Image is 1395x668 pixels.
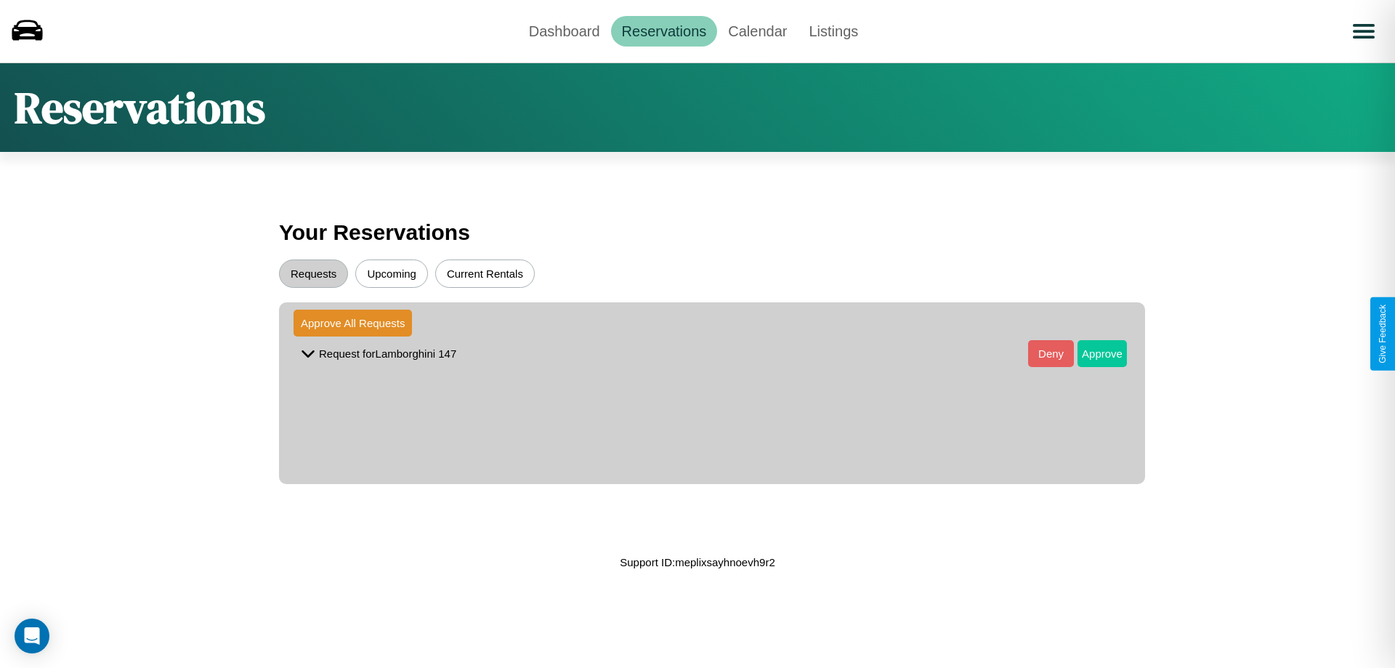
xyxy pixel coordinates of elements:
button: Current Rentals [435,259,535,288]
div: Give Feedback [1378,305,1388,363]
a: Listings [798,16,869,47]
p: Support ID: meplixsayhnoevh9r2 [620,552,775,572]
button: Approve All Requests [294,310,412,337]
h1: Reservations [15,78,265,137]
div: Open Intercom Messenger [15,619,49,653]
h3: Your Reservations [279,213,1116,252]
button: Requests [279,259,348,288]
button: Approve [1077,340,1127,367]
a: Calendar [717,16,798,47]
button: Open menu [1343,11,1384,52]
a: Dashboard [518,16,611,47]
button: Deny [1028,340,1074,367]
p: Request for Lamborghini 147 [319,344,456,363]
button: Upcoming [355,259,428,288]
a: Reservations [611,16,718,47]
